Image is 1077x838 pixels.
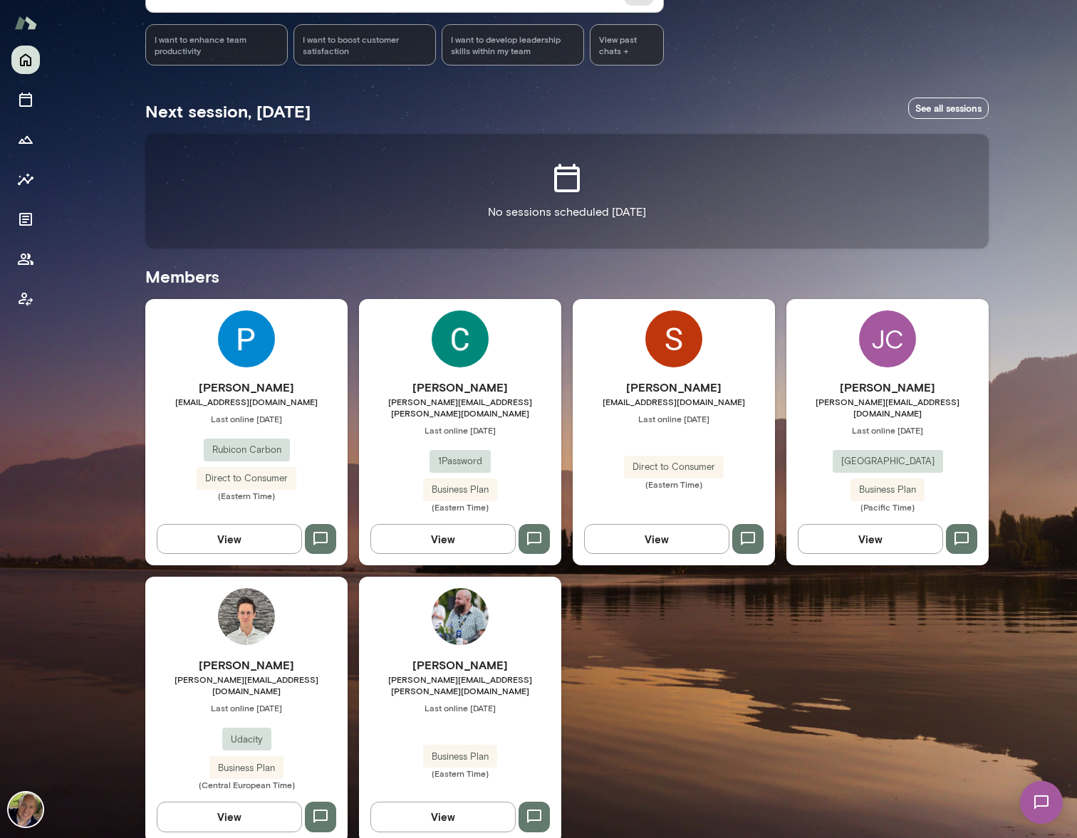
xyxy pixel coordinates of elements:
[488,204,646,221] p: No sessions scheduled [DATE]
[303,33,427,56] span: I want to boost customer satisfaction
[145,490,348,501] span: (Eastern Time)
[145,674,348,696] span: [PERSON_NAME][EMAIL_ADDRESS][DOMAIN_NAME]
[9,792,43,827] img: David McPherson
[204,443,290,457] span: Rubicon Carbon
[432,310,489,367] img: Colleen Connolly
[423,750,497,764] span: Business Plan
[11,46,40,74] button: Home
[359,424,561,436] span: Last online [DATE]
[908,98,989,120] a: See all sessions
[197,471,296,486] span: Direct to Consumer
[573,396,775,407] span: [EMAIL_ADDRESS][DOMAIN_NAME]
[359,656,561,674] h6: [PERSON_NAME]
[145,265,989,288] h5: Members
[359,379,561,396] h6: [PERSON_NAME]
[157,802,302,832] button: View
[11,205,40,234] button: Documents
[432,588,489,645] img: Jeremy Rhoades
[833,454,943,468] span: [GEOGRAPHIC_DATA]
[645,310,702,367] img: Savas Konstadinidis
[359,768,561,779] span: (Eastern Time)
[573,478,775,490] span: (Eastern Time)
[786,396,989,419] span: [PERSON_NAME][EMAIL_ADDRESS][DOMAIN_NAME]
[222,733,271,747] span: Udacity
[145,656,348,674] h6: [PERSON_NAME]
[573,379,775,396] h6: [PERSON_NAME]
[11,245,40,273] button: Members
[370,802,516,832] button: View
[624,460,724,474] span: Direct to Consumer
[359,501,561,513] span: (Eastern Time)
[451,33,575,56] span: I want to develop leadership skills within my team
[430,454,491,468] span: 1Password
[155,33,279,56] span: I want to enhance team productivity
[11,165,40,194] button: Insights
[442,24,584,66] div: I want to develop leadership skills within my team
[584,524,729,554] button: View
[786,424,989,436] span: Last online [DATE]
[145,379,348,396] h6: [PERSON_NAME]
[11,285,40,313] button: Client app
[145,702,348,713] span: Last online [DATE]
[798,524,943,554] button: View
[786,501,989,513] span: (Pacific Time)
[850,483,925,497] span: Business Plan
[293,24,436,66] div: I want to boost customer satisfaction
[590,24,664,66] span: View past chats ->
[145,100,311,122] h5: Next session, [DATE]
[859,310,916,367] div: JC
[145,413,348,424] span: Last online [DATE]
[14,9,37,36] img: Mento
[573,413,775,424] span: Last online [DATE]
[359,702,561,713] span: Last online [DATE]
[218,588,275,645] img: Philipp Krank
[11,85,40,114] button: Sessions
[359,396,561,419] span: [PERSON_NAME][EMAIL_ADDRESS][PERSON_NAME][DOMAIN_NAME]
[423,483,497,497] span: Business Plan
[11,125,40,154] button: Growth Plan
[359,674,561,696] span: [PERSON_NAME][EMAIL_ADDRESS][PERSON_NAME][DOMAIN_NAME]
[218,310,275,367] img: Parth Patel
[145,779,348,790] span: (Central European Time)
[209,761,283,775] span: Business Plan
[786,379,989,396] h6: [PERSON_NAME]
[157,524,302,554] button: View
[145,396,348,407] span: [EMAIL_ADDRESS][DOMAIN_NAME]
[145,24,288,66] div: I want to enhance team productivity
[370,524,516,554] button: View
